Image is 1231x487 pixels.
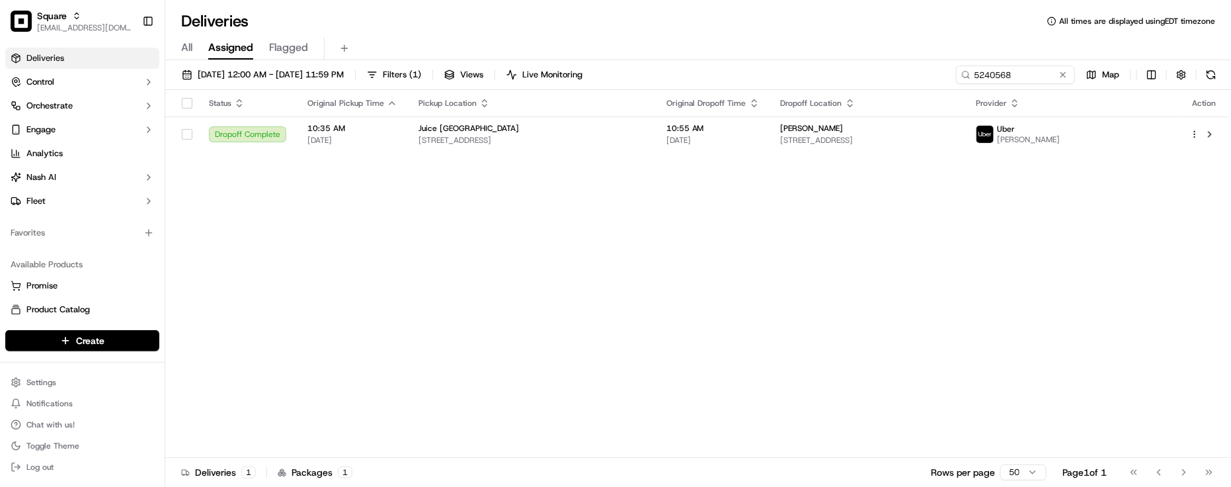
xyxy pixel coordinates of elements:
div: Favorites [5,222,159,243]
span: Original Dropoff Time [666,98,746,109]
span: Juice [GEOGRAPHIC_DATA] [418,123,519,134]
span: Chat with us! [26,420,75,430]
button: Log out [5,458,159,476]
a: Promise [11,280,154,292]
span: Notifications [26,398,73,409]
p: Rows per page [931,466,995,479]
span: Provider [976,98,1007,109]
img: Square [11,11,32,32]
span: Deliveries [26,52,64,64]
button: Settings [5,373,159,392]
a: Powered byPylon [93,224,160,234]
span: Assigned [208,40,253,56]
span: [PERSON_NAME] [781,123,844,134]
span: Original Pickup Time [307,98,384,109]
h1: Deliveries [181,11,249,32]
span: Pickup Location [418,98,477,109]
button: Promise [5,275,159,296]
span: All times are displayed using EDT timezone [1059,16,1215,26]
span: Engage [26,124,56,136]
img: uber-new-logo.jpeg [976,126,994,143]
button: Square [37,9,67,22]
a: Analytics [5,143,159,164]
span: Map [1102,69,1119,81]
button: Orchestrate [5,95,159,116]
a: Deliveries [5,48,159,69]
button: Filters(1) [361,66,427,84]
span: Status [209,98,231,109]
span: API Documentation [125,192,212,205]
button: Fleet [5,191,159,212]
button: SquareSquare[EMAIL_ADDRESS][DOMAIN_NAME] [5,5,137,37]
div: 1 [338,466,352,478]
button: Chat with us! [5,416,159,434]
span: [STREET_ADDRESS] [418,135,645,146]
span: Nash AI [26,171,56,183]
span: Create [76,334,104,347]
div: Page 1 of 1 [1062,466,1107,479]
button: Control [5,71,159,93]
a: 💻API Documentation [106,187,218,210]
img: Nash [13,13,40,40]
button: Views [438,66,489,84]
span: [DATE] [307,135,397,146]
span: Filters [383,69,421,81]
span: All [181,40,192,56]
span: [DATE] 12:00 AM - [DATE] 11:59 PM [198,69,344,81]
span: Product Catalog [26,304,90,316]
span: ( 1 ) [409,69,421,81]
button: Map [1080,66,1125,84]
div: We're available if you need us! [45,140,167,150]
button: Product Catalog [5,299,159,320]
span: Knowledge Base [26,192,101,205]
p: Welcome 👋 [13,53,241,74]
span: Fleet [26,195,46,207]
span: Uber [997,124,1015,134]
div: Start new chat [45,126,217,140]
div: 💻 [112,193,122,204]
a: 📗Knowledge Base [8,187,106,210]
div: Packages [278,466,352,479]
button: [EMAIL_ADDRESS][DOMAIN_NAME] [37,22,132,33]
span: [STREET_ADDRESS] [781,135,955,146]
button: Nash AI [5,167,159,188]
span: Live Monitoring [522,69,582,81]
button: Live Monitoring [500,66,588,84]
div: Action [1190,98,1218,109]
span: Toggle Theme [26,441,79,451]
span: Control [26,76,54,88]
button: Refresh [1202,66,1220,84]
img: 1736555255976-a54dd68f-1ca7-489b-9aae-adbdc363a1c4 [13,126,37,150]
span: Pylon [132,224,160,234]
input: Got a question? Start typing here... [34,85,238,99]
span: Analytics [26,148,63,159]
button: Engage [5,119,159,140]
span: Promise [26,280,58,292]
button: Toggle Theme [5,437,159,455]
span: Flagged [269,40,308,56]
div: Deliveries [181,466,256,479]
span: Log out [26,462,54,472]
button: Start new chat [225,130,241,146]
div: Available Products [5,254,159,275]
span: [DATE] [666,135,760,146]
span: Settings [26,377,56,388]
span: Orchestrate [26,100,73,112]
span: 10:35 AM [307,123,397,134]
button: [DATE] 12:00 AM - [DATE] 11:59 PM [176,66,350,84]
span: Dropoff Location [781,98,842,109]
div: 1 [241,466,256,478]
div: 📗 [13,193,24,204]
span: [PERSON_NAME] [997,134,1060,145]
input: Type to search [956,66,1075,84]
a: Product Catalog [11,304,154,316]
span: Views [460,69,483,81]
button: Notifications [5,394,159,413]
span: 10:55 AM [666,123,760,134]
button: Create [5,330,159,351]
